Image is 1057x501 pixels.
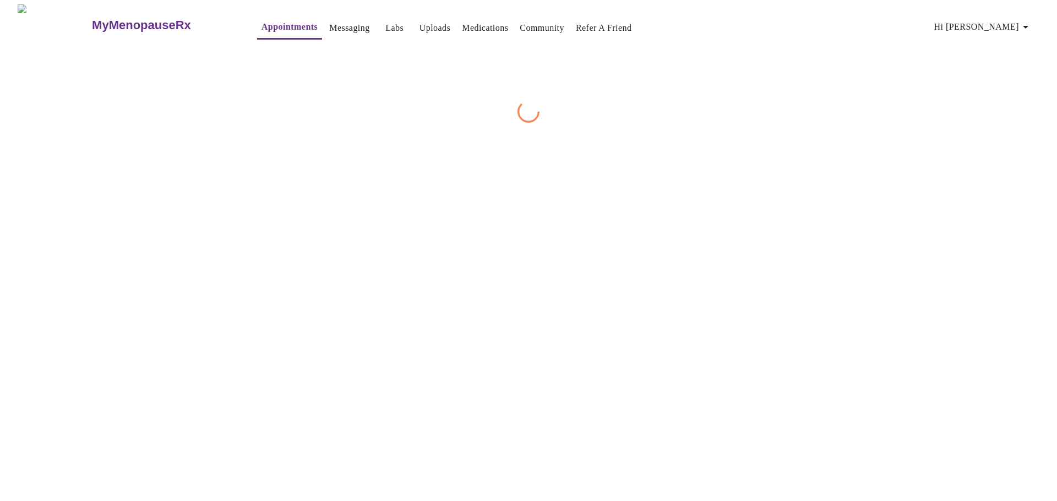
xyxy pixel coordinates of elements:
button: Refer a Friend [571,17,636,39]
button: Labs [377,17,412,39]
a: Messaging [329,20,369,36]
a: MyMenopauseRx [91,6,235,45]
span: Hi [PERSON_NAME] [934,19,1032,35]
h3: MyMenopauseRx [92,18,191,32]
button: Community [515,17,569,39]
button: Messaging [325,17,374,39]
a: Medications [462,20,508,36]
button: Appointments [257,16,322,40]
img: MyMenopauseRx Logo [18,4,91,46]
button: Hi [PERSON_NAME] [930,16,1037,38]
a: Labs [385,20,404,36]
a: Refer a Friend [576,20,632,36]
a: Community [520,20,564,36]
button: Medications [457,17,513,39]
a: Uploads [419,20,451,36]
button: Uploads [415,17,455,39]
a: Appointments [261,19,318,35]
